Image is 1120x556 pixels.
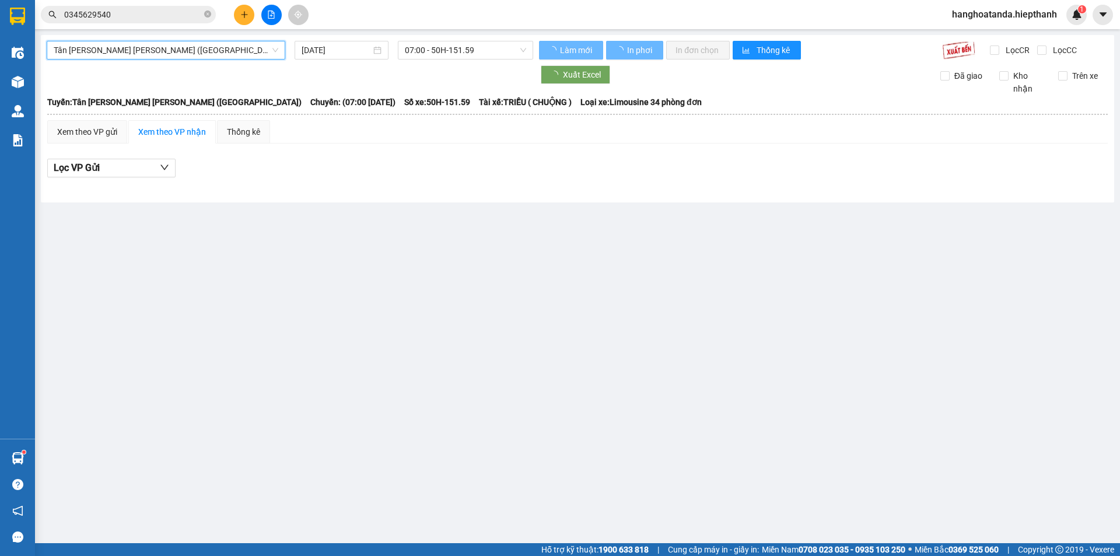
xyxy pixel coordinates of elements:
span: message [12,531,23,543]
div: Xem theo VP nhận [138,125,206,138]
img: warehouse-icon [12,105,24,117]
span: Kho nhận [1009,69,1049,95]
img: warehouse-icon [12,76,24,88]
button: caret-down [1093,5,1113,25]
img: warehouse-icon [12,452,24,464]
span: Thống kê [757,44,792,57]
span: close-circle [204,9,211,20]
b: Tuyến: Tân [PERSON_NAME] [PERSON_NAME] ([GEOGRAPHIC_DATA]) [47,97,302,107]
span: Miền Nam [762,543,905,556]
span: 07:00 - 50H-151.59 [405,41,526,59]
span: Số xe: 50H-151.59 [404,96,470,109]
input: 12/09/2025 [302,44,371,57]
span: Lọc CC [1048,44,1079,57]
img: icon-new-feature [1072,9,1082,20]
span: caret-down [1098,9,1108,20]
button: Làm mới [539,41,603,60]
span: Chuyến: (07:00 [DATE]) [310,96,395,109]
span: close-circle [204,11,211,18]
strong: 1900 633 818 [598,545,649,554]
span: down [160,163,169,172]
strong: 0708 023 035 - 0935 103 250 [799,545,905,554]
button: file-add [261,5,282,25]
h2: TĐ1209250165 [6,83,94,103]
span: Làm mới [560,44,594,57]
span: Đã giao [950,69,987,82]
span: Cung cấp máy in - giấy in: [668,543,759,556]
img: 9k= [942,41,975,60]
span: plus [240,11,249,19]
span: Miền Bắc [915,543,999,556]
input: Tìm tên, số ĐT hoặc mã đơn [64,8,202,21]
span: Loại xe: Limousine 34 phòng đơn [580,96,702,109]
span: question-circle [12,479,23,490]
span: loading [615,46,625,54]
img: solution-icon [12,134,24,146]
span: loading [548,46,558,54]
span: file-add [267,11,275,19]
div: Thống kê [227,125,260,138]
span: hanghoatanda.hiepthanh [943,7,1066,22]
button: Lọc VP Gửi [47,159,176,177]
span: Lọc CR [1001,44,1031,57]
span: Tài xế: TRIỀU ( CHUỘNG ) [479,96,572,109]
button: bar-chartThống kê [733,41,801,60]
span: Hỗ trợ kỹ thuật: [541,543,649,556]
h2: VP Nhận: [PERSON_NAME] [61,83,282,157]
b: [DOMAIN_NAME] [156,9,282,29]
img: warehouse-icon [12,47,24,59]
strong: 0369 525 060 [949,545,999,554]
span: search [48,11,57,19]
span: Lọc VP Gửi [54,160,100,175]
button: aim [288,5,309,25]
button: plus [234,5,254,25]
b: Công Ty xe khách HIỆP THÀNH [37,9,134,80]
span: Tân Châu - Hồ Chí Minh (Giường) [54,41,278,59]
span: ⚪️ [908,547,912,552]
sup: 1 [1078,5,1086,13]
button: In đơn chọn [666,41,730,60]
div: Xem theo VP gửi [57,125,117,138]
span: copyright [1055,545,1063,554]
span: 1 [1080,5,1084,13]
span: notification [12,505,23,516]
span: | [657,543,659,556]
button: Xuất Excel [541,65,610,84]
span: | [1007,543,1009,556]
span: Trên xe [1067,69,1102,82]
img: logo-vxr [10,8,25,25]
sup: 1 [22,450,26,454]
span: aim [294,11,302,19]
span: bar-chart [742,46,752,55]
button: In phơi [606,41,663,60]
span: In phơi [627,44,654,57]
